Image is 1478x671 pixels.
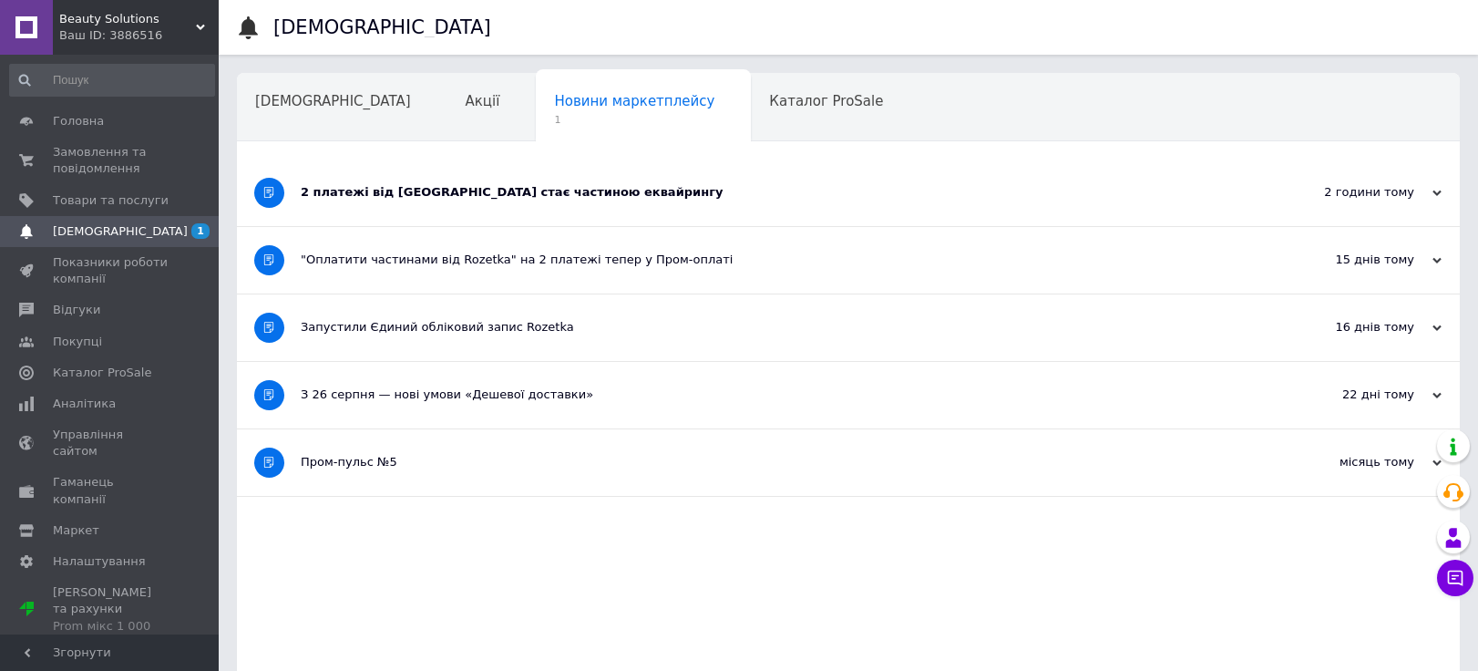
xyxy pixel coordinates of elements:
span: Замовлення та повідомлення [53,144,169,177]
span: Каталог ProSale [53,365,151,381]
span: Налаштування [53,553,146,570]
div: "Оплатити частинами від Rozetka" на 2 платежі тепер у Пром-оплаті [301,252,1259,268]
span: [DEMOGRAPHIC_DATA] [255,93,411,109]
div: 2 платежі від [GEOGRAPHIC_DATA] стає частиною еквайрингу [301,184,1259,201]
span: Покупці [53,334,102,350]
div: місяць тому [1259,454,1442,470]
div: Запустили Єдиний обліковий запис Rozetka [301,319,1259,335]
span: [PERSON_NAME] та рахунки [53,584,169,635]
div: Пром-пульс №5 [301,454,1259,470]
span: Аналітика [53,396,116,412]
div: 2 години тому [1259,184,1442,201]
div: З 26 серпня — нові умови «Дешевої доставки» [301,387,1259,403]
span: Товари та послуги [53,192,169,209]
div: 22 дні тому [1259,387,1442,403]
span: Каталог ProSale [769,93,883,109]
span: Beauty Solutions [59,11,196,27]
input: Пошук [9,64,215,97]
div: Ваш ID: 3886516 [59,27,219,44]
span: Відгуки [53,302,100,318]
div: 15 днів тому [1259,252,1442,268]
span: Акції [466,93,500,109]
button: Чат з покупцем [1437,560,1473,596]
span: Показники роботи компанії [53,254,169,287]
span: Головна [53,113,104,129]
h1: [DEMOGRAPHIC_DATA] [273,16,491,38]
span: Маркет [53,522,99,539]
span: Гаманець компанії [53,474,169,507]
span: 1 [191,223,210,239]
span: [DEMOGRAPHIC_DATA] [53,223,188,240]
span: 1 [554,113,714,127]
div: Prom мікс 1 000 [53,618,169,635]
span: Новини маркетплейсу [554,93,714,109]
div: 16 днів тому [1259,319,1442,335]
span: Управління сайтом [53,427,169,459]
